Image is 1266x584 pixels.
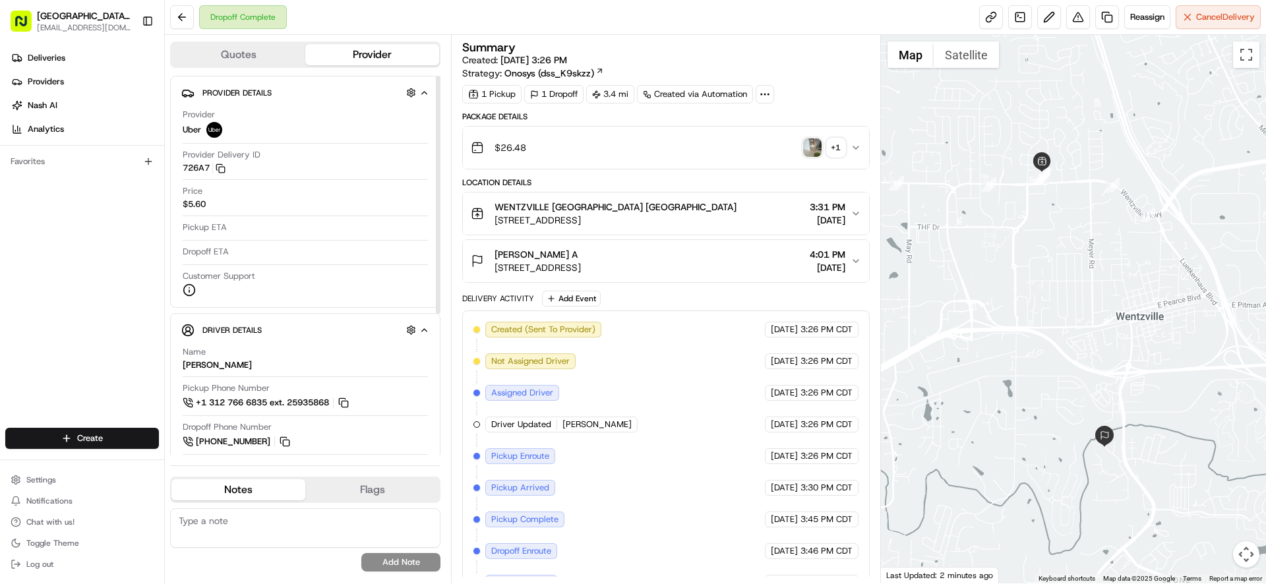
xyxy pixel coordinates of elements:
button: Keyboard shortcuts [1039,574,1095,583]
div: Favorites [5,151,159,172]
span: Pickup Enroute [491,450,549,462]
button: Toggle Theme [5,534,159,552]
span: 3:26 PM CDT [800,419,853,430]
a: Deliveries [5,47,164,69]
span: Pickup ETA [183,221,227,233]
span: Notifications [26,496,73,506]
button: Map camera controls [1233,541,1259,568]
span: [DATE] [810,261,845,274]
span: [STREET_ADDRESS] [495,261,581,274]
a: Analytics [5,119,164,140]
a: +1 312 766 6835 ext. 25935868 [183,395,351,410]
span: [PHONE_NUMBER] [196,436,270,448]
button: Provider [305,44,439,65]
span: [STREET_ADDRESS] [495,214,737,227]
img: photo_proof_of_delivery image [803,138,822,157]
span: Driver Details [202,325,262,336]
div: 3.4 mi [586,85,634,103]
div: Strategy: [462,67,604,80]
span: [DATE] [771,324,798,336]
span: Dropoff ETA [183,246,229,258]
span: [DATE] [771,545,798,557]
span: $26.48 [495,141,526,154]
button: Settings [5,471,159,489]
div: 11 [1035,169,1049,184]
button: CancelDelivery [1176,5,1261,29]
div: 1 Dropoff [524,85,584,103]
button: Add Event [542,291,601,307]
span: 3:46 PM CDT [800,545,853,557]
div: 4 [1033,167,1047,181]
button: Flags [305,479,439,500]
div: 9 [1035,167,1050,182]
a: Terms (opens in new tab) [1183,575,1201,582]
div: 13 [889,176,904,190]
span: Reassign [1130,11,1164,23]
span: Created (Sent To Provider) [491,324,595,336]
span: Name [183,346,206,358]
span: Dropoff Enroute [491,545,551,557]
span: Onosys (dss_K9skzz) [504,67,594,80]
span: Toggle Theme [26,538,79,548]
span: Price [183,185,202,197]
span: Providers [28,76,64,88]
span: Create [77,432,103,444]
button: Notes [171,479,305,500]
button: Chat with us! [5,513,159,531]
span: [DATE] [771,355,798,367]
span: Driver Updated [491,419,551,430]
div: 2 [1105,178,1120,192]
span: Map data ©2025 Google [1103,575,1175,582]
a: Onosys (dss_K9skzz) [504,67,604,80]
span: [DATE] [771,450,798,462]
span: 3:26 PM CDT [800,387,853,399]
span: 3:26 PM CDT [800,324,853,336]
span: [DATE] [810,214,845,227]
span: 4:01 PM [810,248,845,261]
button: [GEOGRAPHIC_DATA] - [GEOGRAPHIC_DATA], [GEOGRAPHIC_DATA][EMAIL_ADDRESS][DOMAIN_NAME] [5,5,136,37]
button: WENTZVILLE [GEOGRAPHIC_DATA] [GEOGRAPHIC_DATA][STREET_ADDRESS]3:31 PM[DATE] [463,192,868,235]
button: Notifications [5,492,159,510]
a: [PHONE_NUMBER] [183,434,292,449]
span: $5.60 [183,198,206,210]
span: Assigned Driver [491,387,553,399]
div: + 1 [827,138,845,157]
div: 6 [1036,167,1050,182]
span: [DATE] [771,513,798,525]
img: Google [884,566,928,583]
button: Show street map [888,42,934,68]
span: [DATE] [771,419,798,430]
button: Provider Details [181,82,429,103]
span: [PERSON_NAME] A [495,248,578,261]
span: 3:30 PM CDT [800,482,853,494]
div: 12 [982,177,996,192]
button: [GEOGRAPHIC_DATA] - [GEOGRAPHIC_DATA], [GEOGRAPHIC_DATA] [37,9,131,22]
span: Pickup Phone Number [183,382,270,394]
span: Provider [183,109,215,121]
button: Reassign [1124,5,1170,29]
span: Not Assigned Driver [491,355,570,367]
div: Location Details [462,177,869,188]
span: Pickup Arrived [491,482,549,494]
span: Chat with us! [26,517,75,527]
span: Customer Support [183,270,255,282]
a: Created via Automation [637,85,753,103]
img: uber-new-logo.jpeg [206,122,222,138]
a: Providers [5,71,164,92]
span: Created: [462,53,567,67]
button: $26.48photo_proof_of_delivery image+1 [463,127,868,169]
button: 726A7 [183,162,226,174]
button: Log out [5,555,159,573]
span: Provider Details [202,88,272,98]
button: Toggle fullscreen view [1233,42,1259,68]
button: Show satellite imagery [934,42,999,68]
span: 3:45 PM CDT [800,513,853,525]
span: Cancel Delivery [1196,11,1255,23]
button: Quotes [171,44,305,65]
button: Driver Details [181,319,429,341]
span: Pickup Complete [491,513,558,525]
span: Uber [183,124,201,136]
button: photo_proof_of_delivery image+1 [803,138,845,157]
span: +1 312 766 6835 ext. 25935868 [196,397,329,409]
a: Nash AI [5,95,164,116]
